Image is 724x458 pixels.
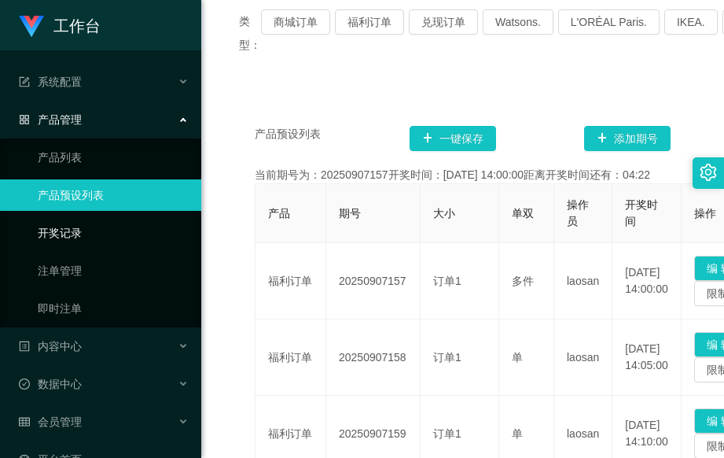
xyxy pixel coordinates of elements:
[554,319,612,396] td: laosan
[433,351,461,364] span: 订单1
[19,341,30,352] i: 图标: profile
[38,217,189,249] a: 开奖记录
[335,9,404,35] button: 福利订单
[19,340,82,353] span: 内容中心
[558,9,660,35] button: L'ORÉAL Paris.
[339,207,361,220] span: 期号
[433,427,461,440] span: 订单1
[409,9,478,35] button: 兑现订单
[38,255,189,286] a: 注单管理
[261,9,330,35] button: 商城订单
[512,427,523,440] span: 单
[255,319,326,396] td: 福利订单
[433,207,455,220] span: 大小
[410,126,496,151] button: 图标: plus一键保存
[268,207,290,220] span: 产品
[326,319,421,396] td: 20250907158
[19,416,82,428] span: 会员管理
[512,207,534,220] span: 单双
[255,126,321,151] span: 产品预设列表
[19,76,30,87] i: 图标: form
[255,243,326,319] td: 福利订单
[433,275,461,287] span: 订单1
[19,76,82,88] span: 系统配置
[19,379,30,390] i: 图标: check-circle-o
[326,243,421,319] td: 20250907157
[483,9,553,35] button: Watsons.
[38,142,189,173] a: 产品列表
[53,1,101,51] h1: 工作台
[554,243,612,319] td: laosan
[567,198,589,227] span: 操作员
[612,243,682,319] td: [DATE] 14:00:00
[584,126,671,151] button: 图标: plus添加期号
[664,9,718,35] button: IKEA.
[239,9,261,57] span: 类型：
[694,207,716,220] span: 操作
[19,19,101,31] a: 工作台
[38,179,189,211] a: 产品预设列表
[700,164,717,181] i: 图标: setting
[255,167,671,183] div: 当前期号为：20250907157开奖时间：[DATE] 14:00:00距离开奖时间还有：04:22
[512,351,523,364] span: 单
[612,319,682,396] td: [DATE] 14:05:00
[19,114,30,125] i: 图标: appstore-o
[512,275,534,287] span: 多件
[19,416,30,427] i: 图标: table
[19,16,44,38] img: logo.9652507e.png
[625,198,658,227] span: 开奖时间
[19,113,82,126] span: 产品管理
[38,293,189,324] a: 即时注单
[19,378,82,390] span: 数据中心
